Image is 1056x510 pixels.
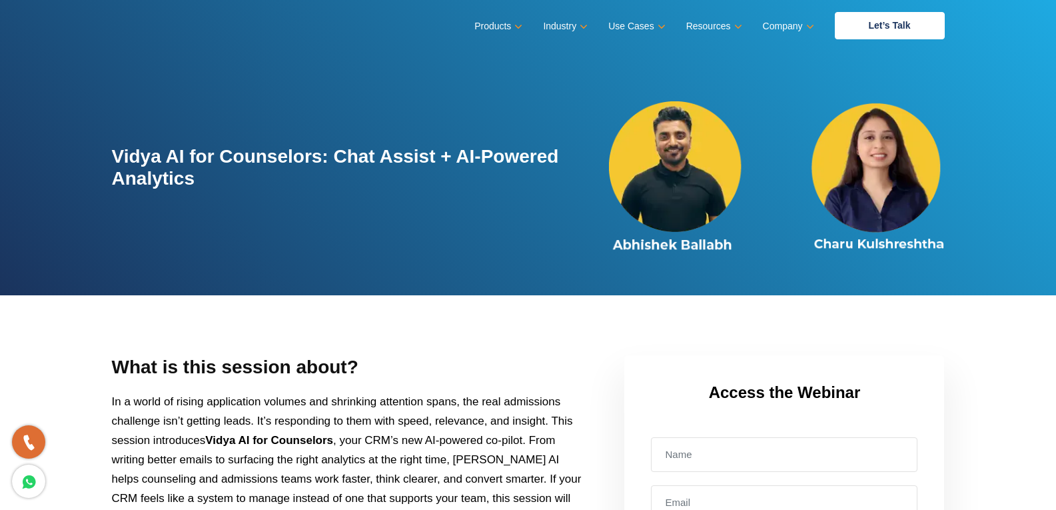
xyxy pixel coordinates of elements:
[686,17,740,36] a: Resources
[112,145,590,190] h2: Vidya AI for Counselors: Chat Assist + AI-Powered Analytics
[333,434,526,447] span: , your CRM’s new AI-powered co-pilot.
[763,17,811,36] a: Company
[651,382,917,403] h3: Access the Webinar
[608,17,662,36] a: Use Cases
[205,434,333,447] b: Vidya AI for Counselors
[112,357,358,377] b: What is this session about?
[112,395,561,427] span: In a world of rising application volumes and shrinking attention spans, the real admissions chall...
[474,17,520,36] a: Products
[112,434,560,485] span: From writing better emails to surfacing the right analytics at the right time, [PERSON_NAME] AI h...
[651,437,917,472] input: Name
[835,12,945,39] a: Let’s Talk
[543,17,585,36] a: Industry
